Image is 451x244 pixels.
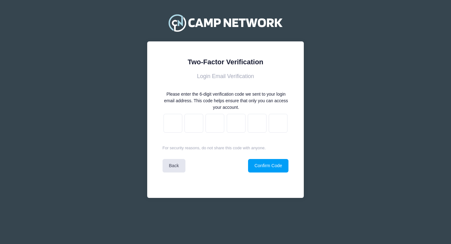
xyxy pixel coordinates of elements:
img: Camp Network [166,10,285,35]
a: Back [163,159,185,172]
button: Confirm Code [248,159,288,172]
div: Please enter the 6-digit verification code we sent to your login email address. This code helps e... [163,91,288,111]
div: Two-Factor Verification [163,57,289,67]
p: For security reasons, do not share this code with anyone. [163,145,289,151]
h3: Login Email Verification [163,73,289,80]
